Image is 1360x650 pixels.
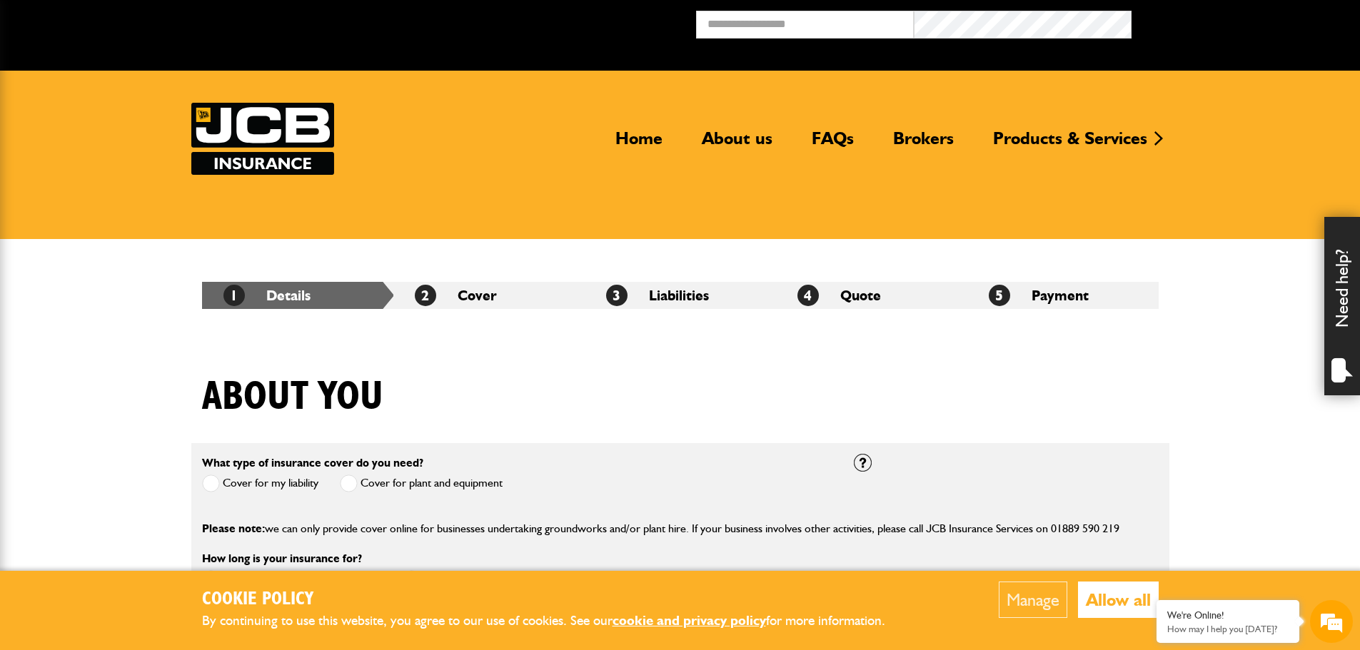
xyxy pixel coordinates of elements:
[202,553,362,564] label: How long is your insurance for?
[403,570,484,588] label: Annual cover
[340,474,503,492] label: Cover for plant and equipment
[202,610,909,632] p: By continuing to use this website, you agree to our use of cookies. See our for more information.
[223,285,245,306] span: 1
[202,282,393,309] li: Details
[882,128,964,161] a: Brokers
[776,282,967,309] li: Quote
[606,285,628,306] span: 3
[202,373,383,421] h1: About you
[691,128,783,161] a: About us
[801,128,865,161] a: FAQs
[191,103,334,175] a: JCB Insurance Services
[613,612,766,629] a: cookie and privacy policy
[585,282,776,309] li: Liabilities
[605,128,673,161] a: Home
[202,522,265,535] span: Please note:
[202,474,318,492] label: Cover for my liability
[989,285,1010,306] span: 5
[982,128,1158,161] a: Products & Services
[1132,11,1349,33] button: Broker Login
[1167,624,1289,634] p: How may I help you today?
[797,285,819,306] span: 4
[1167,609,1289,621] div: We're Online!
[202,457,423,469] label: What type of insurance cover do you need?
[202,519,1159,538] p: we can only provide cover online for businesses undertaking groundworks and/or plant hire. If you...
[191,103,334,175] img: JCB Insurance Services logo
[415,285,436,306] span: 2
[202,570,381,588] label: Short term cover for hired in plant
[999,582,1067,618] button: Manage
[1324,217,1360,395] div: Need help?
[202,589,909,611] h2: Cookie Policy
[967,282,1159,309] li: Payment
[393,282,585,309] li: Cover
[1078,582,1159,618] button: Allow all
